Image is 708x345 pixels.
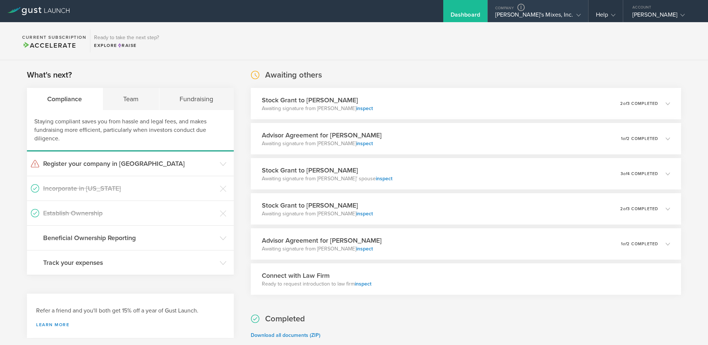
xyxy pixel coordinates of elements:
[596,11,615,22] div: Help
[623,171,627,176] em: of
[495,11,581,22] div: [PERSON_NAME]'s Mixes, Inc.
[262,280,371,288] p: Ready to request introduction to law firm
[43,208,216,218] h3: Establish Ownership
[356,211,373,217] a: inspect
[356,140,373,147] a: inspect
[621,172,658,176] p: 3 4 completed
[90,30,163,52] div: Ready to take the next step?ExploreRaise
[159,88,234,110] div: Fundraising
[451,11,480,22] div: Dashboard
[94,35,159,40] h3: Ready to take the next step?
[262,165,392,175] h3: Stock Grant to [PERSON_NAME]
[623,136,627,141] em: of
[262,201,373,210] h3: Stock Grant to [PERSON_NAME]
[623,206,627,211] em: of
[376,175,392,182] a: inspect
[262,175,392,182] p: Awaiting signature from [PERSON_NAME]’ spouse
[265,314,305,324] h2: Completed
[262,271,371,280] h3: Connect with Law Firm
[94,42,159,49] div: Explore
[262,140,382,147] p: Awaiting signature from [PERSON_NAME]
[36,307,225,315] h3: Refer a friend and you'll both get 15% off a year of Gust Launch.
[262,245,382,253] p: Awaiting signature from [PERSON_NAME]
[623,242,627,246] em: of
[103,88,160,110] div: Team
[43,258,216,267] h3: Track your expenses
[27,110,234,151] div: Staying compliant saves you from hassle and legal fees, and makes fundraising more efficient, par...
[632,11,695,22] div: [PERSON_NAME]
[621,137,658,141] p: 1 2 completed
[265,70,322,81] h2: Awaiting others
[117,43,137,48] span: Raise
[621,242,658,246] p: 1 2 completed
[43,233,216,243] h3: Beneficial Ownership Reporting
[620,207,658,211] p: 2 3 completed
[36,322,225,327] a: Learn more
[262,236,382,245] h3: Advisor Agreement for [PERSON_NAME]
[262,210,373,218] p: Awaiting signature from [PERSON_NAME]
[356,246,373,252] a: inspect
[262,105,373,112] p: Awaiting signature from [PERSON_NAME]
[356,105,373,112] a: inspect
[43,184,216,193] h3: Incorporate in [US_STATE]
[262,130,382,140] h3: Advisor Agreement for [PERSON_NAME]
[22,41,76,49] span: Accelerate
[27,88,103,110] div: Compliance
[22,35,86,40] h2: Current Subscription
[251,332,320,338] a: Download all documents (ZIP)
[623,101,627,106] em: of
[43,159,216,168] h3: Register your company in [GEOGRAPHIC_DATA]
[620,102,658,106] p: 2 3 completed
[262,95,373,105] h3: Stock Grant to [PERSON_NAME]
[27,70,72,81] h2: What's next?
[355,281,371,287] a: inspect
